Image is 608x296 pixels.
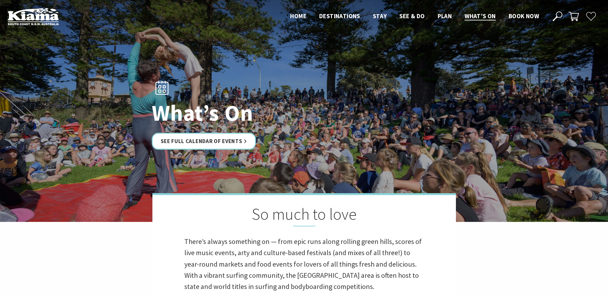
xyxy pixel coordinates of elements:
h1: What’s On [152,101,332,125]
span: Destinations [319,12,360,20]
span: Book now [509,12,539,20]
span: Plan [438,12,452,20]
a: See Full Calendar of Events [152,133,256,150]
span: What’s On [465,12,496,20]
p: There’s always something on — from epic runs along rolling green hills, scores of live music even... [184,236,424,292]
img: Kiama Logo [8,8,59,25]
h2: So much to love [184,205,424,226]
span: Home [290,12,306,20]
span: Stay [373,12,387,20]
nav: Main Menu [284,11,545,22]
span: See & Do [399,12,425,20]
